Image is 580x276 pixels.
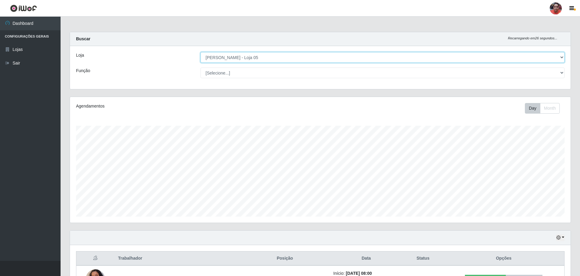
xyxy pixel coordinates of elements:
[76,36,90,41] strong: Buscar
[76,103,274,109] div: Agendamentos
[525,103,540,114] button: Day
[346,271,372,276] time: [DATE] 08:00
[403,251,443,266] th: Status
[240,251,330,266] th: Posição
[114,251,240,266] th: Trabalhador
[330,251,403,266] th: Data
[76,52,84,58] label: Loja
[443,251,564,266] th: Opções
[525,103,560,114] div: First group
[10,5,37,12] img: CoreUI Logo
[525,103,565,114] div: Toolbar with button groups
[540,103,560,114] button: Month
[508,36,557,40] i: Recarregando em 26 segundos...
[76,68,90,74] label: Função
